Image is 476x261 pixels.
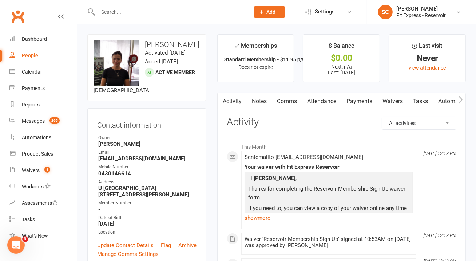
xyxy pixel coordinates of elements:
li: This Month [227,139,456,151]
a: Flag [161,241,171,250]
div: Memberships [234,41,277,55]
span: Active member [155,69,195,75]
a: What's New [9,228,77,244]
p: If you need to, you can view a copy of your waiver online any time using the link below: [246,204,411,223]
a: Waivers [377,93,408,110]
a: Assessments [9,195,77,211]
h3: Contact information [97,118,197,129]
div: [PERSON_NAME] [396,5,446,12]
a: show more [245,213,413,223]
time: Added [DATE] [145,58,178,65]
div: $0.00 [310,54,373,62]
input: Search... [96,7,245,17]
span: Sent email to [EMAIL_ADDRESS][DOMAIN_NAME] [245,154,363,160]
a: Comms [272,93,302,110]
div: Location [98,229,197,236]
i: [DATE] 12:12 PM [423,233,456,238]
a: Update Contact Details [97,241,154,250]
div: Mobile Number [98,164,197,171]
a: Payments [341,93,377,110]
a: Calendar [9,64,77,80]
a: Clubworx [9,7,27,26]
div: Date of Birth [98,214,197,221]
a: Activity [218,93,247,110]
span: 1 [44,167,50,173]
div: SC [378,5,393,19]
i: ✓ [234,43,239,50]
img: image1709706768.png [94,40,139,86]
strong: Standard Membership - $11.95 p/w [224,57,306,62]
div: People [22,52,38,58]
div: Product Sales [22,151,53,157]
p: Next: n/a Last: [DATE] [310,64,373,75]
strong: [DATE] [98,221,197,227]
span: Settings [315,4,335,20]
h3: Activity [227,117,456,128]
a: Tasks [9,211,77,228]
div: Email [98,149,197,156]
iframe: Intercom live chat [7,236,25,254]
div: Waiver 'Reservoir Membership Sign Up' signed at 10:53AM on [DATE] was approved by [PERSON_NAME] [245,236,413,249]
p: Thanks for completing the Reservoir Membership Sign Up waiver form. [246,184,411,204]
a: Messages 295 [9,113,77,129]
strong: - [98,206,197,213]
strong: [EMAIL_ADDRESS][DOMAIN_NAME] [98,155,197,162]
div: Messages [22,118,45,124]
div: What's New [22,233,48,239]
strong: 0430146614 [98,170,197,177]
a: Attendance [302,93,341,110]
div: Member Number [98,200,197,207]
div: $ Balance [329,41,354,54]
strong: [PERSON_NAME] [254,175,295,182]
a: Automations [9,129,77,146]
span: Add [267,9,276,15]
div: Tasks [22,217,35,222]
a: view attendance [409,65,446,71]
a: Archive [178,241,197,250]
div: Owner [98,135,197,141]
a: Product Sales [9,146,77,162]
span: 295 [49,117,60,124]
a: Waivers 1 [9,162,77,179]
span: [DEMOGRAPHIC_DATA] [94,87,151,94]
a: Manage Comms Settings [97,250,159,258]
span: Does not expire [238,64,273,70]
div: Reports [22,102,40,108]
a: Payments [9,80,77,97]
div: Address [98,179,197,186]
a: People [9,47,77,64]
button: Add [254,6,285,18]
i: [DATE] 12:12 PM [423,151,456,156]
h3: [PERSON_NAME] [94,40,200,48]
div: Fit Express - Reservoir [396,12,446,19]
p: Hi , [246,174,411,184]
span: 3 [22,236,28,242]
div: Last visit [412,41,443,54]
div: Your waiver with Fit Express Reservoir [245,164,413,170]
div: Automations [22,135,51,140]
div: Payments [22,85,45,91]
time: Activated [DATE] [145,50,186,56]
a: Tasks [408,93,433,110]
div: Dashboard [22,36,47,42]
a: Dashboard [9,31,77,47]
div: Never [396,54,459,62]
div: Waivers [22,167,40,173]
div: Calendar [22,69,42,75]
div: Assessments [22,200,58,206]
strong: U [GEOGRAPHIC_DATA][STREET_ADDRESS][PERSON_NAME] [98,185,197,198]
a: Notes [247,93,272,110]
a: Workouts [9,179,77,195]
strong: [PERSON_NAME] [98,141,197,147]
a: Reports [9,97,77,113]
div: Workouts [22,184,44,190]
